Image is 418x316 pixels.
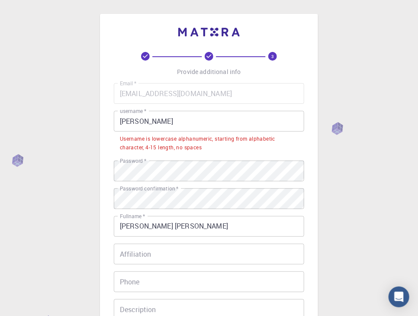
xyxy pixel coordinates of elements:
div: Username is lowercase alphanumeric, starting from alphabetic character, 4-15 length, no spaces [120,135,298,152]
label: Password [120,157,146,164]
label: username [120,107,146,115]
div: Open Intercom Messenger [389,287,409,307]
label: Password confirmation [120,185,178,192]
text: 3 [271,53,274,59]
label: Fullname [120,213,145,220]
p: Provide additional info [177,68,241,76]
label: Email [120,80,136,87]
